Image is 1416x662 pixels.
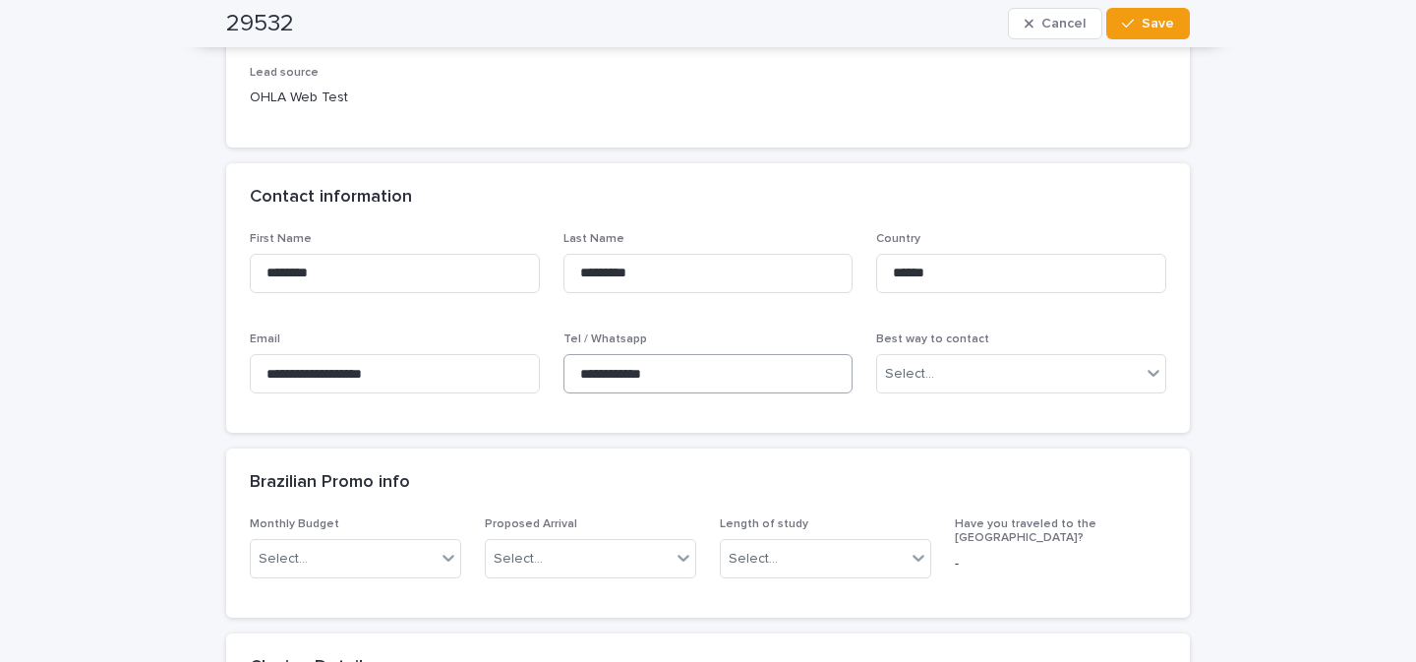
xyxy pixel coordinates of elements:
div: Select... [494,549,543,570]
span: Best way to contact [876,333,989,345]
h2: Brazilian Promo info [250,472,410,494]
span: Save [1142,17,1174,30]
span: Monthly Budget [250,518,339,530]
div: Select... [885,364,934,385]
span: Lead source [250,67,319,79]
div: Select... [729,549,778,570]
div: Select... [259,549,308,570]
h2: 29532 [226,10,294,38]
span: Length of study [720,518,808,530]
span: Email [250,333,280,345]
span: Last Name [563,233,624,245]
span: Proposed Arrival [485,518,577,530]
button: Cancel [1008,8,1102,39]
span: Tel / Whatsapp [563,333,647,345]
p: - [955,554,1166,574]
button: Save [1106,8,1190,39]
span: Country [876,233,920,245]
span: First Name [250,233,312,245]
span: Cancel [1041,17,1086,30]
h2: Contact information [250,187,412,209]
span: Have you traveled to the [GEOGRAPHIC_DATA]? [955,518,1096,544]
p: OHLA Web Test [250,88,540,108]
